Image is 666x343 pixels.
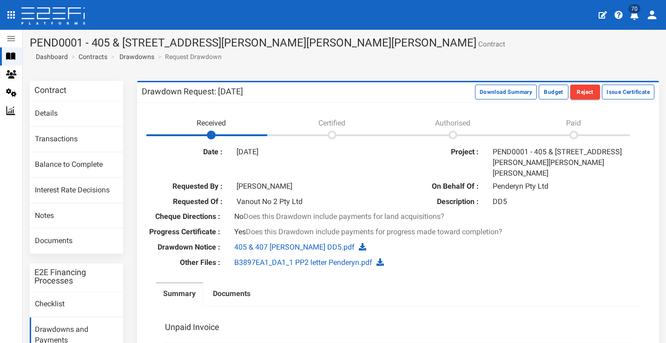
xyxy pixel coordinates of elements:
label: Requested Of : [149,197,230,207]
label: Project : [405,147,486,158]
label: Description : [405,197,486,207]
a: Contracts [79,52,107,61]
span: Paid [566,119,581,127]
a: Dashboard [32,52,68,61]
a: Balance to Complete [30,152,123,178]
h3: Contract [34,86,66,94]
a: Interest Rate Decisions [30,178,123,203]
a: Transactions [30,127,123,152]
button: Reject [570,85,600,99]
a: Documents [30,229,123,254]
span: Authorised [435,119,470,127]
span: Received [197,119,226,127]
label: Summary [163,289,196,299]
div: No [227,211,569,222]
div: Yes [227,227,569,237]
a: Download Summary [475,87,539,96]
a: Details [30,101,123,126]
label: Cheque Directions : [142,211,227,222]
a: Checklist [30,292,123,317]
span: Certified [318,119,345,127]
small: Contract [476,41,505,48]
div: [DATE] [230,147,391,158]
button: Download Summary [475,85,537,99]
label: Date : [149,147,230,158]
a: Budget [539,87,570,96]
a: B3897EA1_DA1_1 PP2 letter Penderyn.pdf [234,258,372,267]
a: Summary [156,284,203,307]
label: On Behalf Of : [405,181,486,192]
div: DD5 [486,197,647,207]
a: Documents [205,284,258,307]
div: Penderyn Pty Ltd [486,181,647,192]
span: Does this Drawdown include payments for progress made toward completion? [246,227,502,236]
h3: E2E Financing Processes [34,268,119,285]
span: Does this Drawdown include payments for land acquisitions? [244,212,444,221]
span: Dashboard [32,53,68,60]
div: [PERSON_NAME] [230,181,391,192]
label: Progress Certificate : [142,227,227,237]
h3: Unpaid Invoice [165,323,219,331]
label: Other Files : [142,257,227,268]
a: Issue Certificate [602,87,654,96]
div: Vanout No 2 Pty Ltd [230,197,391,207]
a: 405 & 407 [PERSON_NAME] DD5.pdf [234,243,355,251]
label: Documents [213,289,251,299]
h3: Drawdown Request: [DATE] [142,87,243,96]
div: PEND0001 - 405 & [STREET_ADDRESS][PERSON_NAME][PERSON_NAME][PERSON_NAME] [486,147,647,179]
label: Drawdown Notice : [142,242,227,253]
button: Budget [539,85,568,99]
li: Request Drawdown [156,52,222,61]
label: Requested By : [149,181,230,192]
a: Notes [30,204,123,229]
button: Issue Certificate [602,85,654,99]
a: Drawdowns [119,52,154,61]
h1: PEND0001 - 405 & [STREET_ADDRESS][PERSON_NAME][PERSON_NAME][PERSON_NAME] [30,37,659,49]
